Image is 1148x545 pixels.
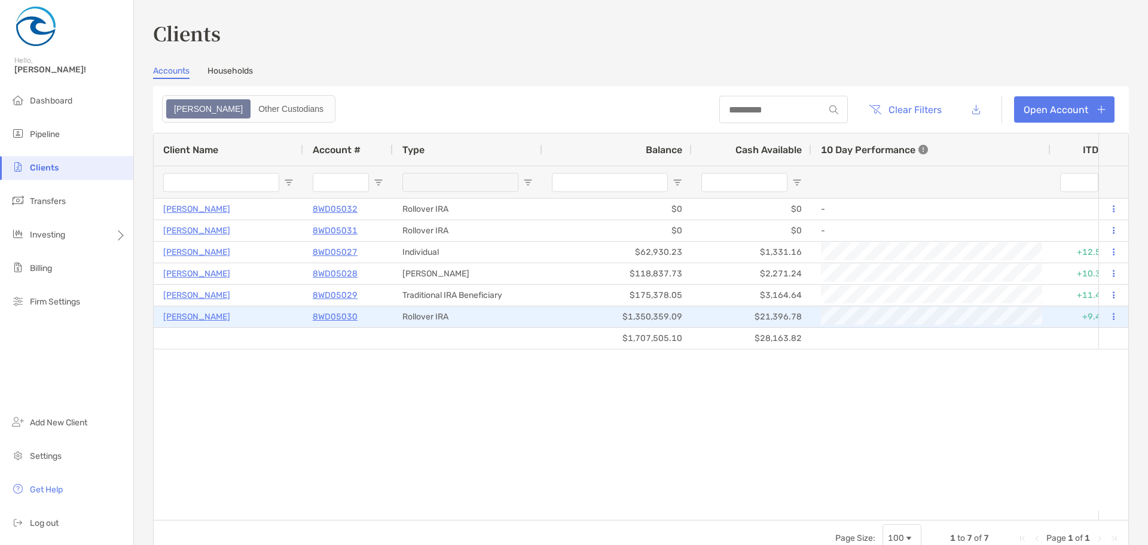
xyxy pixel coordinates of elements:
img: dashboard icon [11,93,25,107]
div: - [821,221,1041,240]
div: segmented control [162,95,335,123]
a: [PERSON_NAME] [163,309,230,324]
span: 7 [984,533,989,543]
div: 0% [1051,199,1122,220]
div: Next Page [1095,534,1104,543]
span: Log out [30,518,59,528]
img: pipeline icon [11,126,25,141]
input: Client Name Filter Input [163,173,279,192]
div: - [821,199,1041,219]
div: Traditional IRA Beneficiary [393,285,542,306]
div: $0 [692,199,811,220]
div: $118,837.73 [542,263,692,284]
img: billing icon [11,260,25,275]
p: 8WD05032 [313,202,358,217]
span: Pipeline [30,129,60,139]
div: +12.52% [1051,242,1122,263]
div: $1,350,359.09 [542,306,692,327]
span: Account # [313,144,361,156]
img: firm-settings icon [11,294,25,308]
div: $3,164.64 [692,285,811,306]
a: 8WD05031 [313,223,358,238]
div: $21,396.78 [692,306,811,327]
img: transfers icon [11,193,25,208]
img: settings icon [11,448,25,462]
span: of [974,533,982,543]
span: [PERSON_NAME]! [14,65,126,75]
span: Transfers [30,196,66,206]
span: Clients [30,163,59,173]
span: 1 [950,533,955,543]
div: Rollover IRA [393,199,542,220]
div: +9.47% [1051,306,1122,327]
div: $0 [692,220,811,241]
div: $62,930.23 [542,242,692,263]
a: [PERSON_NAME] [163,223,230,238]
div: 10 Day Performance [821,133,928,166]
button: Open Filter Menu [523,178,533,187]
img: logout icon [11,515,25,529]
div: [PERSON_NAME] [393,263,542,284]
div: $0 [542,220,692,241]
div: Page Size: [835,533,875,543]
p: [PERSON_NAME] [163,288,230,303]
span: Settings [30,451,62,461]
div: Zoe [167,101,249,117]
div: $28,163.82 [692,328,811,349]
div: Rollover IRA [393,306,542,327]
img: input icon [829,105,838,114]
div: $2,271.24 [692,263,811,284]
p: 8WD05028 [313,266,358,281]
span: Cash Available [735,144,802,156]
span: of [1075,533,1083,543]
div: Individual [393,242,542,263]
button: Open Filter Menu [284,178,294,187]
div: 0% [1051,220,1122,241]
div: ITD [1083,144,1113,156]
span: 7 [967,533,972,543]
input: Balance Filter Input [552,173,668,192]
div: +10.38% [1051,263,1122,284]
div: Previous Page [1032,534,1042,543]
a: 8WD05029 [313,288,358,303]
span: Client Name [163,144,218,156]
div: 100 [888,533,904,543]
h3: Clients [153,19,1129,47]
button: Open Filter Menu [374,178,383,187]
a: 8WD05027 [313,245,358,260]
a: 8WD05030 [313,309,358,324]
a: [PERSON_NAME] [163,245,230,260]
span: to [957,533,965,543]
span: 1 [1068,533,1073,543]
a: Open Account [1014,96,1115,123]
div: $0 [542,199,692,220]
a: Households [207,66,253,79]
span: 1 [1085,533,1090,543]
div: Last Page [1109,534,1119,543]
div: $175,378.05 [542,285,692,306]
span: Dashboard [30,96,72,106]
button: Open Filter Menu [792,178,802,187]
a: [PERSON_NAME] [163,202,230,217]
div: Rollover IRA [393,220,542,241]
span: Firm Settings [30,297,80,307]
div: Other Custodians [252,101,330,117]
div: +11.41% [1051,285,1122,306]
img: get-help icon [11,482,25,496]
input: Cash Available Filter Input [701,173,787,192]
div: First Page [1018,534,1027,543]
span: Balance [646,144,682,156]
img: add_new_client icon [11,415,25,429]
a: [PERSON_NAME] [163,266,230,281]
span: Get Help [30,485,63,495]
input: ITD Filter Input [1060,173,1098,192]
